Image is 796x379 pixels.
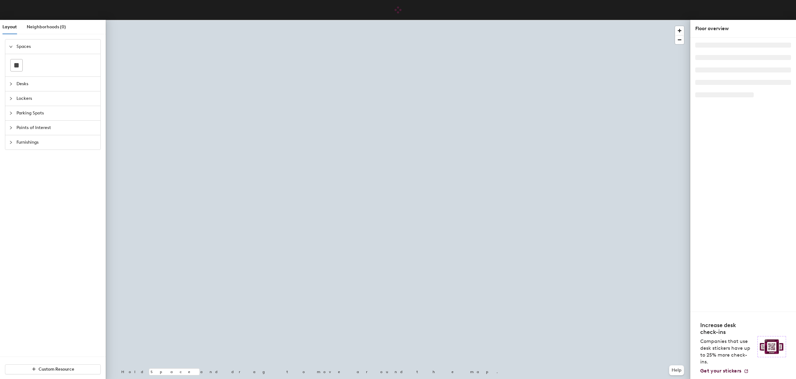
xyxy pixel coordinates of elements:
h4: Increase desk check-ins [700,322,754,335]
span: collapsed [9,82,13,86]
span: Points of Interest [16,121,97,135]
span: Layout [2,24,17,30]
button: Custom Resource [5,364,101,374]
span: Desks [16,77,97,91]
span: collapsed [9,141,13,144]
span: expanded [9,45,13,49]
button: Help [669,365,684,375]
span: Neighborhoods (0) [27,24,66,30]
img: Sticker logo [757,336,786,357]
span: collapsed [9,126,13,130]
span: Furnishings [16,135,97,150]
span: Lockers [16,91,97,106]
span: Get your stickers [700,368,741,374]
span: Custom Resource [39,367,74,372]
span: Parking Spots [16,106,97,120]
span: collapsed [9,97,13,100]
a: Get your stickers [700,368,749,374]
p: Companies that use desk stickers have up to 25% more check-ins. [700,338,754,365]
div: Floor overview [695,25,791,32]
span: collapsed [9,111,13,115]
span: Spaces [16,39,97,54]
